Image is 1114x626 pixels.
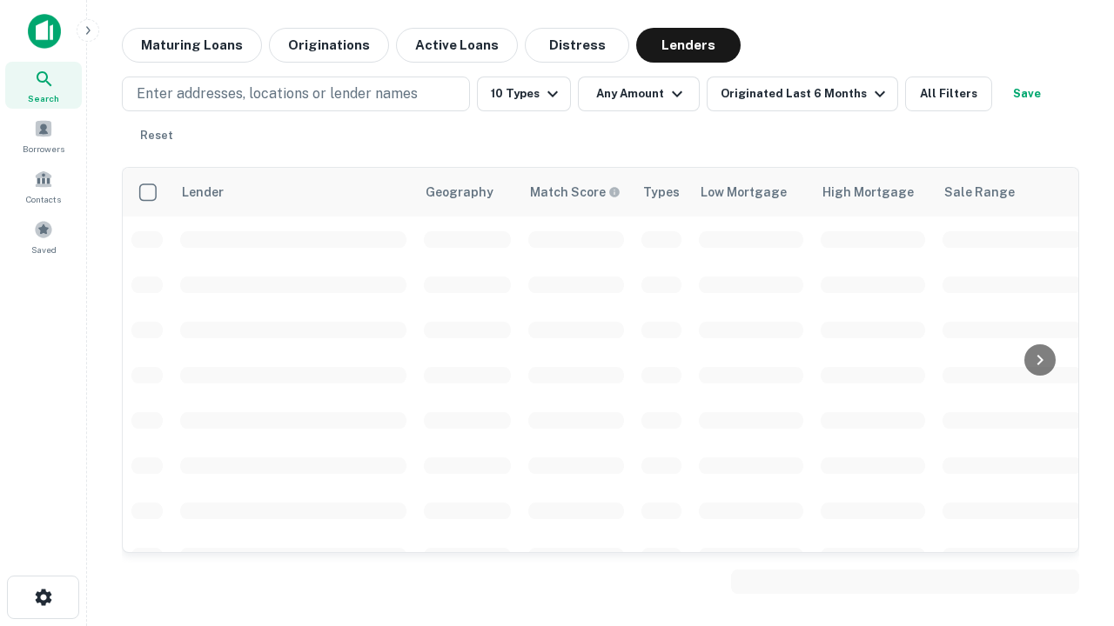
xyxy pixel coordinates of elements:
div: Lender [182,182,224,203]
div: Originated Last 6 Months [721,83,890,104]
button: Reset [129,118,185,153]
h6: Match Score [530,183,617,202]
button: Save your search to get updates of matches that match your search criteria. [999,77,1055,111]
button: Any Amount [578,77,700,111]
th: Sale Range [934,168,1091,216]
button: Distress [525,28,629,63]
div: Types [643,182,680,203]
div: Geography [426,182,493,203]
span: Search [28,91,59,105]
button: Lenders [636,28,741,63]
span: Borrowers [23,142,64,156]
button: Maturing Loans [122,28,262,63]
img: capitalize-icon.png [28,14,61,49]
button: Originated Last 6 Months [707,77,898,111]
iframe: Chat Widget [1027,431,1114,515]
a: Borrowers [5,112,82,159]
th: Lender [171,168,415,216]
div: High Mortgage [822,182,914,203]
button: Active Loans [396,28,518,63]
a: Search [5,62,82,109]
div: Capitalize uses an advanced AI algorithm to match your search with the best lender. The match sco... [530,183,621,202]
button: All Filters [905,77,992,111]
p: Enter addresses, locations or lender names [137,83,418,104]
a: Saved [5,213,82,260]
button: Enter addresses, locations or lender names [122,77,470,111]
th: Low Mortgage [690,168,812,216]
th: Types [633,168,690,216]
button: Originations [269,28,389,63]
th: Capitalize uses an advanced AI algorithm to match your search with the best lender. The match sco... [520,168,633,216]
button: 10 Types [477,77,571,111]
th: Geography [415,168,520,216]
span: Saved [31,243,57,256]
div: Low Mortgage [701,182,787,203]
span: Contacts [26,192,61,206]
th: High Mortgage [812,168,934,216]
div: Sale Range [944,182,1015,203]
a: Contacts [5,163,82,210]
